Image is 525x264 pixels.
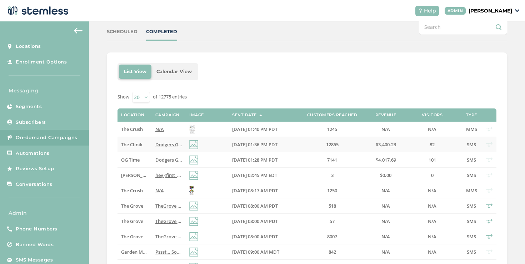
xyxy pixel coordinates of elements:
[121,249,176,255] span: Garden Mother Missoula
[371,249,400,255] label: N/A
[431,172,434,178] span: 0
[428,187,436,194] span: N/A
[155,157,433,163] span: Dodgers Game 1 Tonight! Score 40% Off Your favorite brands at OG time. Click the link to SCORE Bi...
[189,232,198,241] img: icon-img-d887fa0c.svg
[329,203,336,209] span: 518
[300,126,364,132] label: 1245
[464,172,479,178] label: SMS
[155,218,182,224] label: TheGrove La Mesa: You have a new notification waiting for you, {first_name}! Reply END to cancel
[300,172,364,178] label: 3
[16,150,50,157] span: Automations
[428,126,436,132] span: N/A
[16,257,53,264] span: SMS Messages
[16,43,41,50] span: Locations
[16,241,54,248] span: Banned Words
[121,142,148,148] label: The Clinik
[259,115,262,116] img: icon-sort-1e1d7615.svg
[121,172,148,178] label: Swapnil Test store
[464,218,479,224] label: SMS
[327,233,337,240] span: 8007
[300,188,364,194] label: 1250
[232,113,257,117] label: Sent Date
[300,203,364,209] label: 518
[189,186,194,195] img: mpCCg29hygaCrKNPJ7d0yaiAMn7COfPO34gi6Ou.jpg
[155,249,182,255] label: Pssst… Something good just bloomed. Tap for this week’s Garden Mother specials 🌸 Reply END to cancel
[464,203,479,209] label: SMS
[232,188,293,194] label: 10/13/2025 08:17 AM PDT
[121,126,148,132] label: The Crush
[121,188,148,194] label: The Crush
[467,157,476,163] span: SMS
[6,4,69,18] img: logo-dark-0685b13c.svg
[155,141,433,148] span: Dodgers Game 1 Tonight! Score 40% Off Your favorite brands at OG time. Click the link to SCORE Bi...
[232,234,293,240] label: 10/13/2025 08:00 AM PDT
[121,187,143,194] span: The Crush
[155,126,164,132] span: N/A
[121,234,148,240] label: The Grove
[407,172,457,178] label: 0
[330,218,335,224] span: 57
[331,172,334,178] span: 3
[327,187,337,194] span: 1250
[155,187,164,194] span: N/A
[371,218,400,224] label: N/A
[121,172,180,178] span: [PERSON_NAME] Test store
[428,203,436,209] span: N/A
[467,172,476,178] span: SMS
[371,126,400,132] label: N/A
[464,126,479,132] label: MMS
[407,203,457,209] label: N/A
[381,203,390,209] span: N/A
[428,233,436,240] span: N/A
[515,9,519,12] img: icon_down-arrow-small-66adaf34.svg
[189,248,198,257] img: icon-img-d887fa0c.svg
[300,249,364,255] label: 842
[155,218,370,224] span: TheGrove La Mesa: You have a new notification waiting for you, {first_name}! Reply END to cancel
[467,203,476,209] span: SMS
[232,218,278,224] span: [DATE] 08:00 AM PDT
[155,126,182,132] label: N/A
[232,141,277,148] span: [DATE] 01:36 PM PDT
[429,157,436,163] span: 101
[307,113,357,117] label: Customers Reached
[422,113,442,117] label: Visitors
[376,157,396,163] span: $4,017.69
[232,187,278,194] span: [DATE] 08:17 AM PDT
[119,65,151,79] li: List View
[121,203,148,209] label: The Grove
[155,188,182,194] label: N/A
[16,225,57,233] span: Phone Numbers
[464,234,479,240] label: SMS
[464,249,479,255] label: SMS
[327,126,337,132] span: 1245
[371,234,400,240] label: N/A
[407,188,457,194] label: N/A
[407,249,457,255] label: N/A
[121,233,143,240] span: The Grove
[16,134,77,141] span: On-demand Campaigns
[419,19,507,35] input: Search
[371,188,400,194] label: N/A
[407,142,457,148] label: 82
[467,249,476,255] span: SMS
[232,172,293,178] label: 10/13/2025 02:45 PM EDT
[300,157,364,163] label: 7141
[232,249,293,255] label: 10/13/2025 09:00 AM MDT
[189,156,198,164] img: icon-img-d887fa0c.svg
[489,230,525,264] div: Chat Widget
[381,218,390,224] span: N/A
[121,113,144,117] label: Location
[407,126,457,132] label: N/A
[466,187,477,194] span: MMS
[467,218,476,224] span: SMS
[16,165,54,172] span: Reviews Setup
[232,203,278,209] span: [DATE] 08:00 AM PDT
[375,113,396,117] label: Revenue
[155,157,182,163] label: Dodgers Game 1 Tonight! Score 40% Off Your favorite brands at OG time. Click the link to SCORE Bi...
[189,113,204,117] label: Image
[16,59,67,66] span: Enrollment Options
[189,202,198,210] img: icon-img-d887fa0c.svg
[407,234,457,240] label: N/A
[232,142,293,148] label: 10/13/2025 01:36 PM PDT
[464,142,479,148] label: SMS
